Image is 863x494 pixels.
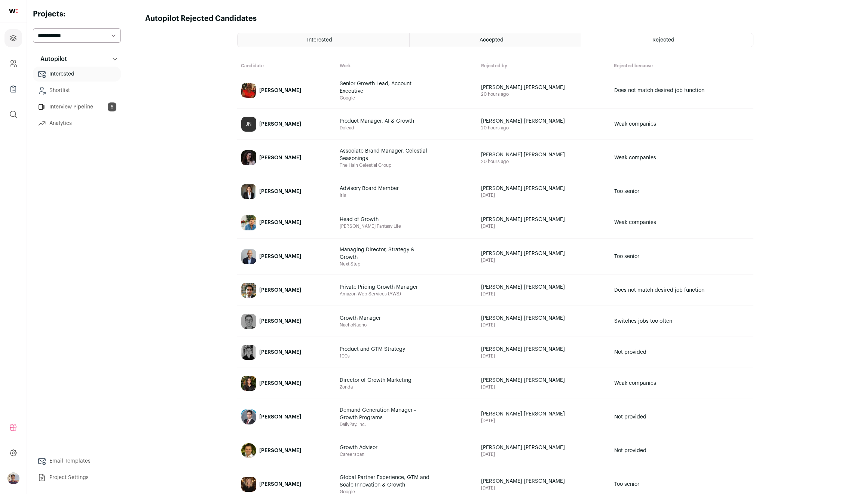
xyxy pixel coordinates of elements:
span: [PERSON_NAME] [PERSON_NAME] [481,314,606,322]
span: Director of Growth Marketing [340,377,429,384]
a: Not provided [610,399,753,435]
a: [PERSON_NAME] [238,208,336,238]
a: Does not match desired job function [610,73,753,108]
th: Work [336,59,477,73]
span: Associate Brand Manager, Celestial Seasonings [340,147,429,162]
th: Rejected by [477,59,610,73]
a: Projects [4,29,22,47]
span: [DATE] [481,257,606,263]
span: Growth Manager [340,314,429,322]
span: Demand Generation Manager - Growth Programs [340,406,429,421]
a: Company and ATS Settings [4,55,22,73]
a: [PERSON_NAME] [238,436,336,466]
span: [DATE] [481,451,606,457]
a: Interested [33,67,121,82]
span: [PERSON_NAME] [PERSON_NAME] [481,216,606,223]
span: [PERSON_NAME] [PERSON_NAME] [481,377,606,384]
a: [PERSON_NAME] [238,275,336,305]
a: Weak companies [610,368,753,398]
span: Interested [307,37,332,43]
span: Careerspan [340,451,474,457]
div: [PERSON_NAME] [259,349,301,356]
a: Too senior [610,239,753,274]
a: Analytics [33,116,121,131]
span: 20 hours ago [481,91,606,97]
span: [DATE] [481,485,606,491]
span: [PERSON_NAME] [PERSON_NAME] [481,346,606,353]
img: 7ff33a216a1f16cbb2928be26083f259a7e23284c7d370e0890f7466a694d837.jpg [241,345,256,360]
span: 20 hours ago [481,125,606,131]
span: NachoNacho [340,322,474,328]
a: Weak companies [610,140,753,175]
span: DailyPay, Inc. [340,421,474,427]
a: Too senior [610,177,753,206]
span: The Hain Celestial Group [340,162,474,168]
span: [PERSON_NAME] [PERSON_NAME] [481,250,606,257]
a: [PERSON_NAME] [238,368,336,398]
span: Amazon Web Services (AWS) [340,291,474,297]
span: Managing Director, Strategy & Growth [340,246,429,261]
img: c7de22db469fde77e5840f501dbd1d816a5cc5ade4817eecc100493a870b713d.jpg [241,215,256,230]
span: [DATE] [481,384,606,390]
span: Zonda [340,384,474,390]
span: 100s [340,353,474,359]
img: cbef1a46dc3cdd4d8898b5698cd1e5423e37f9301060bec58c6055d0fe5b0c08 [241,314,256,329]
span: Accepted [480,37,504,43]
th: Rejected because [610,59,753,73]
a: Company Lists [4,80,22,98]
span: Dolead [340,125,474,131]
a: Weak companies [610,109,753,139]
a: [PERSON_NAME] [238,73,336,108]
span: Advisory Board Member [340,185,429,192]
div: [PERSON_NAME] [259,317,301,325]
a: JN [PERSON_NAME] [238,109,336,139]
a: [PERSON_NAME] [238,399,336,435]
a: [PERSON_NAME] [238,239,336,274]
img: c50be23e3761a460d6a26d4fc010ddd72aaa74f9119474539a08e4e2b7466112.jpg [241,376,256,391]
button: Open dropdown [7,472,19,484]
img: 57fd640831fc2f942fa7260666c69042f758ce6693e1e9659b4c6b249fca040a.jpg [241,283,256,298]
a: Interested [238,33,409,47]
div: [PERSON_NAME] [259,481,301,488]
a: [PERSON_NAME] [238,306,336,336]
span: Growth Advisor [340,444,429,451]
span: Product Manager, AI & Growth [340,117,429,125]
a: Does not match desired job function [610,275,753,305]
span: Head of Growth [340,216,429,223]
img: da533c0d14115c72a48eb919ca08ee41b4874e610bd317117faa4e43331e256b.jpg [241,83,256,98]
img: e0f18047d7985322db925f4c7db7f01c5754bb5441685c5fc7732802883776af [241,409,256,424]
span: [PERSON_NAME] [PERSON_NAME] [481,283,606,291]
a: Not provided [610,337,753,367]
div: [PERSON_NAME] [259,380,301,387]
span: [PERSON_NAME] [PERSON_NAME] [481,151,606,159]
a: Interview Pipeline5 [33,99,121,114]
span: Google [340,95,474,101]
span: [PERSON_NAME] [PERSON_NAME] [481,117,606,125]
span: Iris [340,192,474,198]
div: [PERSON_NAME] [259,219,301,226]
span: [DATE] [481,223,606,229]
div: [PERSON_NAME] [259,253,301,260]
div: [PERSON_NAME] [259,120,301,128]
img: wellfound-shorthand-0d5821cbd27db2630d0214b213865d53afaa358527fdda9d0ea32b1df1b89c2c.svg [9,9,18,13]
img: 3a8c353223522eb80a95d950ccaf3aec387ba1e6298e472d356912c74bfc4478.jpg [241,150,256,165]
a: [PERSON_NAME] [238,337,336,367]
div: [PERSON_NAME] [259,447,301,454]
span: [DATE] [481,418,606,424]
img: c2be6a1c9f9464c1efa0832d81080ae4b3708df57c39c779e80de586f13af0bf.jpg [241,443,256,458]
h2: Projects: [33,9,121,19]
div: [PERSON_NAME] [259,154,301,162]
th: Candidate [237,59,336,73]
span: [PERSON_NAME] [PERSON_NAME] [481,185,606,192]
div: JN [241,117,256,132]
img: 271e6544049d9241306171947adf4e0c1088ec0a4f8f83f4bef6c8ce698414dd [241,249,256,264]
span: [PERSON_NAME] [PERSON_NAME] [481,410,606,418]
span: Rejected [652,37,674,43]
a: Project Settings [33,470,121,485]
span: [DATE] [481,192,606,198]
div: [PERSON_NAME] [259,413,301,421]
span: [DATE] [481,291,606,297]
img: 18677093-medium_jpg [7,472,19,484]
a: [PERSON_NAME] [238,140,336,175]
img: 269153a8b2e9c0ff809a539d1f286dc06bdce123af408390820d9b6c4912b427.jpg [241,184,256,199]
